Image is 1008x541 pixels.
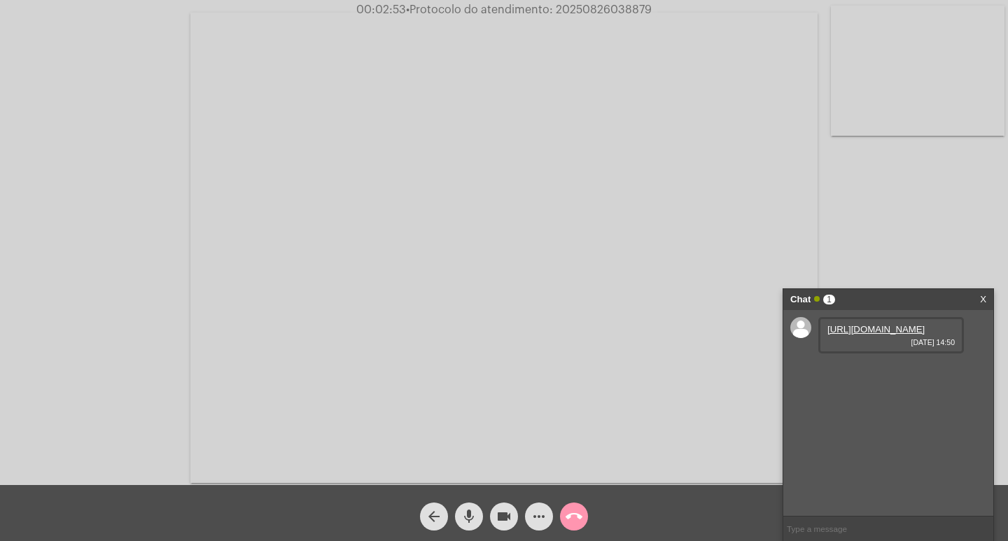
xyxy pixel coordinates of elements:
[496,508,512,525] mat-icon: videocam
[980,289,986,310] a: X
[461,508,477,525] mat-icon: mic
[356,4,406,15] span: 00:02:53
[406,4,409,15] span: •
[783,517,993,541] input: Type a message
[827,324,925,335] a: [URL][DOMAIN_NAME]
[406,4,652,15] span: Protocolo do atendimento: 20250826038879
[566,508,582,525] mat-icon: call_end
[823,295,835,304] span: 1
[827,338,955,346] span: [DATE] 14:50
[426,508,442,525] mat-icon: arrow_back
[531,508,547,525] mat-icon: more_horiz
[790,289,811,310] strong: Chat
[814,296,820,302] span: Online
